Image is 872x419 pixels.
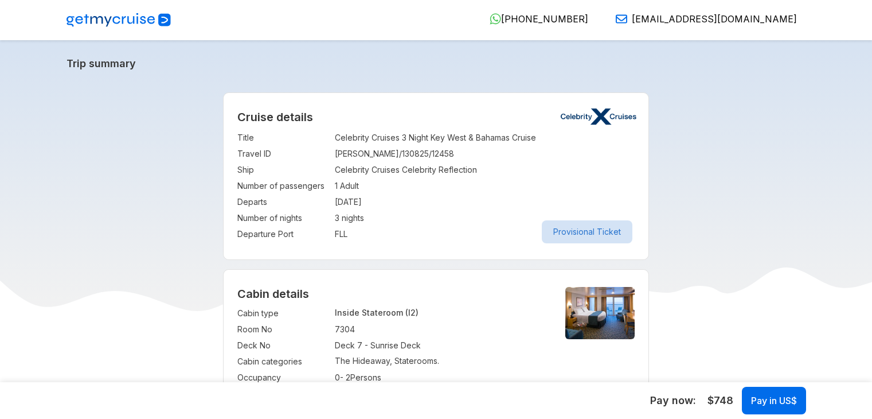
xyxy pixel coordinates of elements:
[237,178,329,194] td: Number of passengers
[542,220,632,243] button: Provisional Ticket
[329,210,335,226] td: :
[335,146,635,162] td: [PERSON_NAME]/130825/12458
[335,178,635,194] td: 1 Adult
[329,337,335,354] td: :
[616,13,627,25] img: Email
[632,13,797,25] span: [EMAIL_ADDRESS][DOMAIN_NAME]
[329,130,335,146] td: :
[742,387,806,414] button: Pay in US$
[329,194,335,210] td: :
[329,354,335,370] td: :
[237,110,635,124] h2: Cruise details
[237,337,329,354] td: Deck No
[335,130,635,146] td: Celebrity Cruises 3 Night Key West & Bahamas Cruise
[490,13,501,25] img: WhatsApp
[329,226,335,242] td: :
[480,13,588,25] a: [PHONE_NUMBER]
[501,13,588,25] span: [PHONE_NUMBER]
[707,393,733,408] span: $ 748
[335,210,635,226] td: 3 nights
[237,305,329,321] td: Cabin type
[237,146,329,162] td: Travel ID
[237,130,329,146] td: Title
[237,354,329,370] td: Cabin categories
[607,13,797,25] a: [EMAIL_ADDRESS][DOMAIN_NAME]
[237,370,329,386] td: Occupancy
[335,194,635,210] td: [DATE]
[329,178,335,194] td: :
[650,394,696,408] h5: Pay now:
[335,226,635,242] td: FLL
[335,162,635,178] td: Celebrity Cruises Celebrity Reflection
[329,305,335,321] td: :
[335,356,546,366] p: The Hideaway, Staterooms.
[335,308,546,317] p: Inside Stateroom
[237,162,329,178] td: Ship
[335,370,546,386] td: 0 - 2 Persons
[405,308,419,317] span: (I2)
[329,146,335,162] td: :
[335,321,546,337] td: 7304
[329,162,335,178] td: :
[237,210,329,226] td: Number of nights
[329,321,335,337] td: :
[237,321,329,337] td: Room No
[335,337,546,354] td: Deck 7 - Sunrise Deck
[237,287,635,301] h4: Cabin details
[237,194,329,210] td: Departs
[67,57,806,69] a: Trip summary
[329,370,335,386] td: :
[237,226,329,242] td: Departure Port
